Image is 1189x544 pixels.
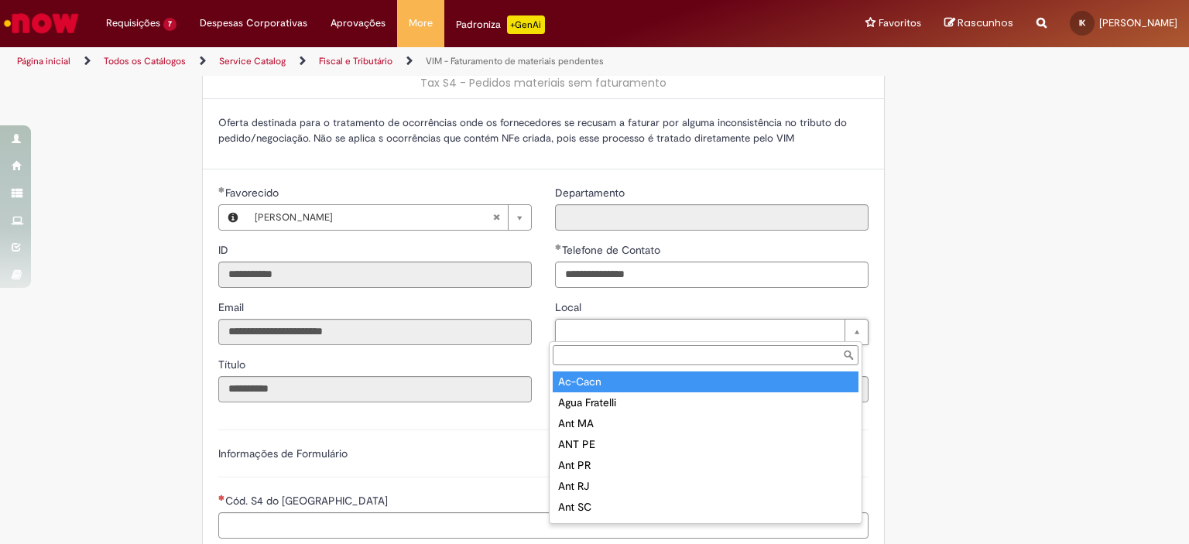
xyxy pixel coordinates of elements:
[553,392,858,413] div: Agua Fratelli
[553,476,858,497] div: Ant RJ
[553,455,858,476] div: Ant PR
[553,518,858,539] div: Antigo CDD Mooca
[553,371,858,392] div: Ac-Cacn
[553,434,858,455] div: ANT PE
[550,368,862,523] ul: Local
[553,497,858,518] div: Ant SC
[553,413,858,434] div: Ant MA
